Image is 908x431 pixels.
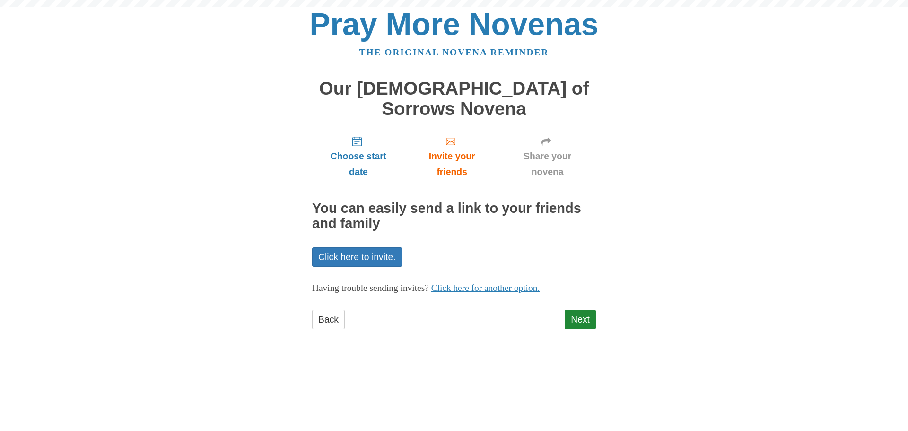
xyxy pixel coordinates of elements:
[499,128,596,185] a: Share your novena
[565,310,596,329] a: Next
[312,247,402,267] a: Click here to invite.
[359,47,549,57] a: The original novena reminder
[508,149,586,180] span: Share your novena
[312,128,405,185] a: Choose start date
[312,201,596,231] h2: You can easily send a link to your friends and family
[312,79,596,119] h1: Our [DEMOGRAPHIC_DATA] of Sorrows Novena
[414,149,489,180] span: Invite your friends
[310,7,599,42] a: Pray More Novenas
[431,283,540,293] a: Click here for another option.
[322,149,395,180] span: Choose start date
[312,310,345,329] a: Back
[405,128,499,185] a: Invite your friends
[312,283,429,293] span: Having trouble sending invites?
